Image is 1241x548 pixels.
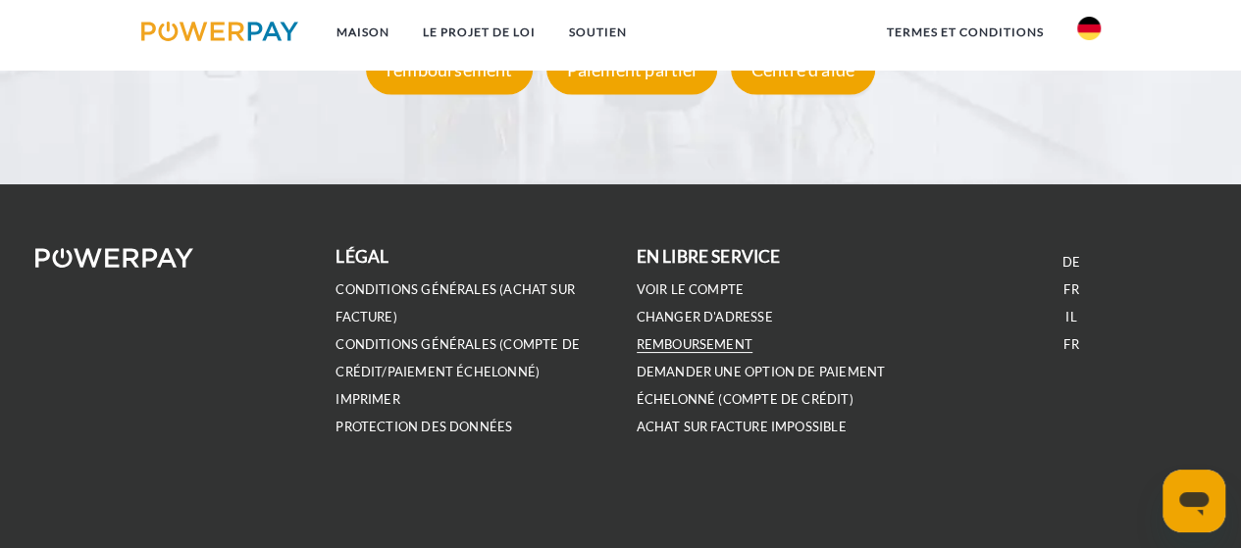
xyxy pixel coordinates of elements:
[361,58,538,79] a: remboursement
[1163,470,1225,532] iframe: Bouton pour ouvrir la fenêtre de messagerie
[567,58,698,79] font: Paiement partiel
[726,58,880,79] a: Centre d'aide
[1063,281,1078,297] font: FR
[1063,336,1078,352] font: FR
[870,15,1060,50] a: termes et conditions
[637,364,886,408] a: Demander une option de paiement échelonné (compte de crédit)
[35,248,193,268] img: logo-powerpay-white.svg
[637,364,886,407] font: Demander une option de paiement échelonné (compte de crédit)
[637,419,847,435] a: Achat sur facture impossible
[336,336,580,380] a: Conditions générales (compte de crédit/paiement échelonné)
[336,246,388,267] font: légal
[336,281,575,324] font: Conditions générales (achat sur facture)
[637,281,745,298] a: Voir le compte
[1065,309,1076,325] a: IL
[1063,281,1078,298] a: FR
[336,391,399,407] font: IMPRIMER
[1077,17,1101,40] img: de
[336,391,399,408] a: IMPRIMER
[1062,254,1080,270] font: DE
[1063,336,1078,353] a: FR
[336,25,388,39] font: Maison
[1065,309,1076,324] font: IL
[1062,254,1080,271] a: DE
[751,58,854,79] font: Centre d'aide
[637,281,745,297] font: Voir le compte
[387,58,512,79] font: remboursement
[542,58,723,79] a: Paiement partiel
[637,336,752,353] a: remboursement
[405,15,551,50] a: LE PROJET DE LOI
[637,336,752,352] font: remboursement
[637,309,773,324] font: Changer d'adresse
[336,281,575,325] a: Conditions générales (achat sur facture)
[319,15,405,50] a: Maison
[637,309,773,325] a: Changer d'adresse
[551,15,643,50] a: SOUTIEN
[568,25,626,39] font: SOUTIEN
[336,336,580,379] font: Conditions générales (compte de crédit/paiement échelonné)
[637,246,781,267] font: en libre service
[887,25,1044,39] font: termes et conditions
[336,419,512,435] a: PROTECTION DES DONNÉES
[141,22,299,41] img: logo-powerpay.svg
[422,25,535,39] font: LE PROJET DE LOI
